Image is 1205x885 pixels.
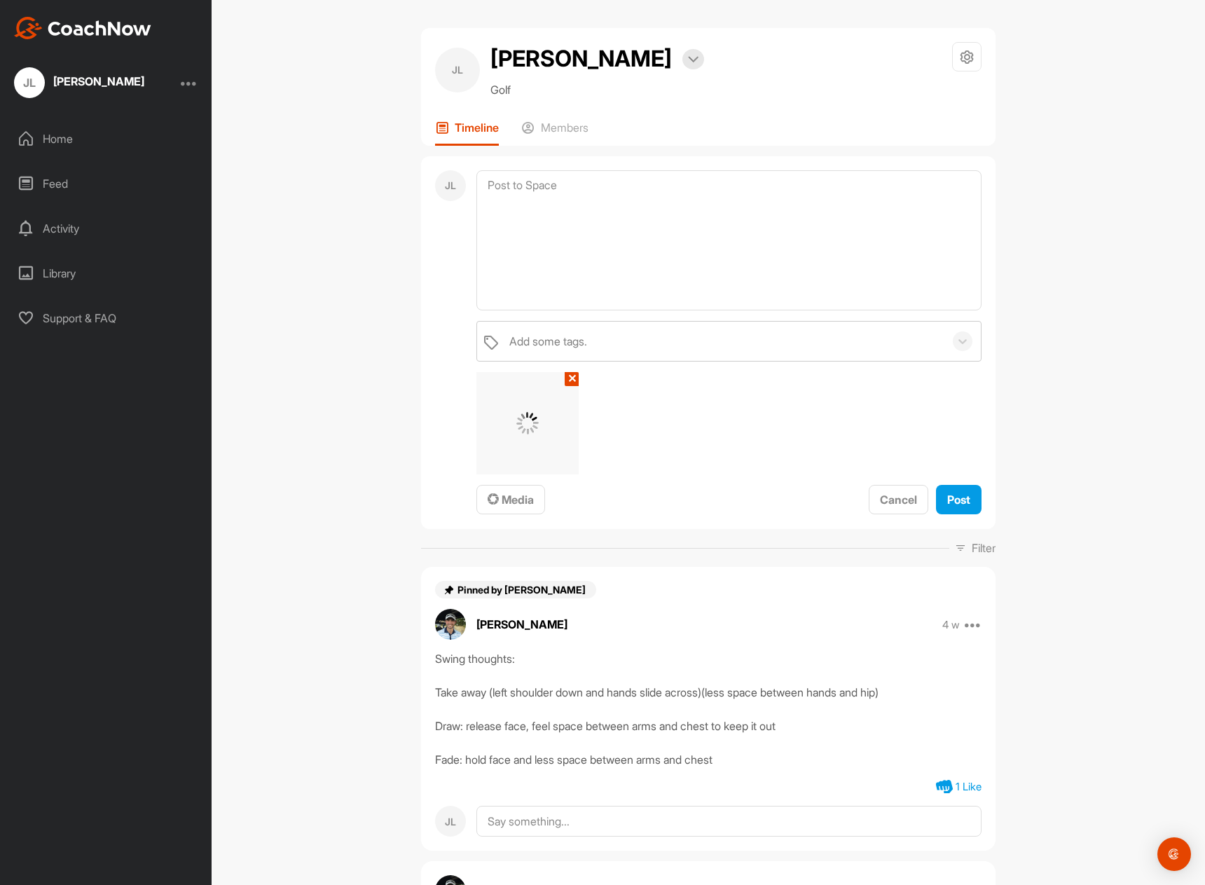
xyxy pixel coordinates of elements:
[14,67,45,98] div: JL
[869,485,928,515] button: Cancel
[8,256,205,291] div: Library
[8,121,205,156] div: Home
[476,616,567,633] p: [PERSON_NAME]
[8,166,205,201] div: Feed
[490,81,704,98] p: Golf
[541,121,588,135] p: Members
[1157,837,1191,871] div: Open Intercom Messenger
[936,485,982,515] button: Post
[490,42,672,76] h2: [PERSON_NAME]
[947,493,970,507] span: Post
[8,211,205,246] div: Activity
[455,121,499,135] p: Timeline
[880,493,917,507] span: Cancel
[53,76,144,87] div: [PERSON_NAME]
[516,412,539,434] img: G6gVgL6ErOh57ABN0eRmCEwV0I4iEi4d8EwaPGI0tHgoAbU4EAHFLEQAh+QQFCgALACwIAA4AGAASAAAEbHDJSesaOCdk+8xg...
[435,48,480,92] div: JL
[972,540,996,556] p: Filter
[14,17,151,39] img: CoachNow
[457,584,588,596] span: Pinned by [PERSON_NAME]
[443,584,455,596] img: pin
[488,493,534,507] span: Media
[435,609,466,640] img: avatar
[565,372,579,386] button: ✕
[942,618,960,632] p: 4 w
[435,806,466,837] div: JL
[8,301,205,336] div: Support & FAQ
[435,170,466,201] div: JL
[509,333,587,350] div: Add some tags.
[688,56,698,63] img: arrow-down
[956,779,982,795] div: 1 Like
[435,650,982,768] div: Swing thoughts: Take away (left shoulder down and hands slide across)(less space between hands an...
[476,485,545,515] button: Media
